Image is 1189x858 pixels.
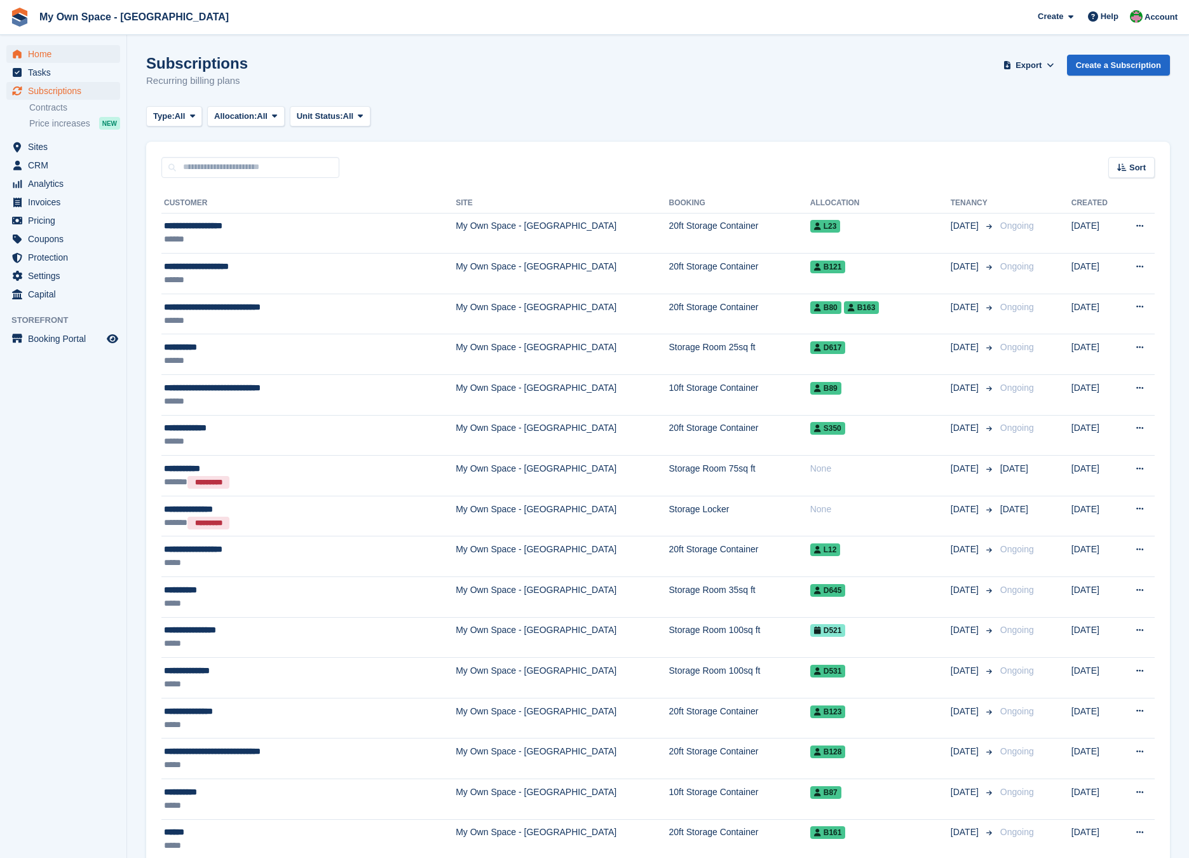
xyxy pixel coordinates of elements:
[951,193,995,214] th: Tenancy
[1000,787,1034,797] span: Ongoing
[1000,625,1034,635] span: Ongoing
[951,826,981,839] span: [DATE]
[456,658,669,698] td: My Own Space - [GEOGRAPHIC_DATA]
[161,193,456,214] th: Customer
[1071,193,1120,214] th: Created
[10,8,29,27] img: stora-icon-8386f47178a22dfd0bd8f6a31ec36ba5ce8667c1dd55bd0f319d3a0aa187defe.svg
[1071,375,1120,416] td: [DATE]
[669,779,810,820] td: 10ft Storage Container
[1071,213,1120,254] td: [DATE]
[1071,415,1120,456] td: [DATE]
[29,118,90,130] span: Price increases
[669,415,810,456] td: 20ft Storage Container
[6,193,120,211] a: menu
[11,314,126,327] span: Storefront
[456,334,669,375] td: My Own Space - [GEOGRAPHIC_DATA]
[951,260,981,273] span: [DATE]
[456,779,669,820] td: My Own Space - [GEOGRAPHIC_DATA]
[810,261,846,273] span: B121
[1130,10,1143,23] img: Millie Webb
[1071,658,1120,698] td: [DATE]
[6,45,120,63] a: menu
[1000,585,1034,595] span: Ongoing
[6,64,120,81] a: menu
[28,175,104,193] span: Analytics
[6,330,120,348] a: menu
[810,422,845,435] span: S350
[810,826,846,839] span: B161
[1000,383,1034,393] span: Ongoing
[810,193,951,214] th: Allocation
[456,577,669,618] td: My Own Space - [GEOGRAPHIC_DATA]
[810,665,846,678] span: D531
[456,294,669,334] td: My Own Space - [GEOGRAPHIC_DATA]
[951,664,981,678] span: [DATE]
[810,624,846,637] span: D521
[810,746,846,758] span: B128
[810,301,841,314] span: B80
[456,698,669,739] td: My Own Space - [GEOGRAPHIC_DATA]
[456,536,669,577] td: My Own Space - [GEOGRAPHIC_DATA]
[669,213,810,254] td: 20ft Storage Container
[1000,827,1034,837] span: Ongoing
[29,102,120,114] a: Contracts
[343,110,354,123] span: All
[28,267,104,285] span: Settings
[951,543,981,556] span: [DATE]
[669,658,810,698] td: Storage Room 100sq ft
[1071,779,1120,820] td: [DATE]
[669,698,810,739] td: 20ft Storage Container
[29,116,120,130] a: Price increases NEW
[669,254,810,294] td: 20ft Storage Container
[810,382,841,395] span: B89
[951,745,981,758] span: [DATE]
[951,786,981,799] span: [DATE]
[1071,334,1120,375] td: [DATE]
[1000,342,1034,352] span: Ongoing
[951,381,981,395] span: [DATE]
[669,375,810,416] td: 10ft Storage Container
[810,786,841,799] span: B87
[669,739,810,779] td: 20ft Storage Container
[28,138,104,156] span: Sites
[28,285,104,303] span: Capital
[810,503,951,516] div: None
[810,341,846,354] span: D617
[1129,161,1146,174] span: Sort
[146,74,248,88] p: Recurring billing plans
[669,456,810,496] td: Storage Room 75sq ft
[456,617,669,658] td: My Own Space - [GEOGRAPHIC_DATA]
[153,110,175,123] span: Type:
[28,82,104,100] span: Subscriptions
[669,577,810,618] td: Storage Room 35sq ft
[28,230,104,248] span: Coupons
[1038,10,1063,23] span: Create
[669,334,810,375] td: Storage Room 25sq ft
[951,503,981,516] span: [DATE]
[290,106,370,127] button: Unit Status: All
[297,110,343,123] span: Unit Status:
[1000,463,1028,473] span: [DATE]
[669,496,810,536] td: Storage Locker
[6,82,120,100] a: menu
[6,175,120,193] a: menu
[1001,55,1057,76] button: Export
[810,462,951,475] div: None
[810,584,846,597] span: D645
[1000,504,1028,514] span: [DATE]
[1071,254,1120,294] td: [DATE]
[951,462,981,475] span: [DATE]
[951,623,981,637] span: [DATE]
[1000,261,1034,271] span: Ongoing
[1067,55,1170,76] a: Create a Subscription
[257,110,268,123] span: All
[951,301,981,314] span: [DATE]
[669,294,810,334] td: 20ft Storage Container
[1016,59,1042,72] span: Export
[105,331,120,346] a: Preview store
[28,330,104,348] span: Booking Portal
[175,110,186,123] span: All
[6,230,120,248] a: menu
[456,193,669,214] th: Site
[844,301,880,314] span: B163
